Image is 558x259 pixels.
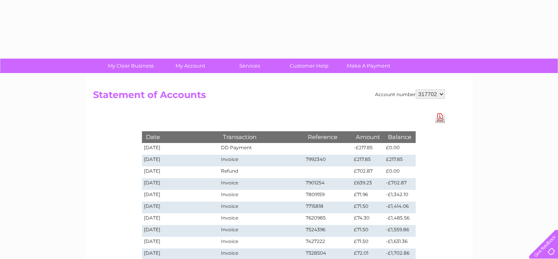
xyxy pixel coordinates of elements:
td: -£702.87 [384,178,415,190]
td: £71.50 [352,225,384,237]
th: Reference [304,131,352,143]
td: [DATE] [142,225,219,237]
td: £71.50 [352,237,384,248]
a: Customer Help [277,59,341,73]
td: £74.30 [352,213,384,225]
th: Transaction [219,131,303,143]
td: [DATE] [142,190,219,202]
a: Download Pdf [435,112,445,123]
th: Date [142,131,219,143]
td: -£1,485.56 [384,213,415,225]
td: Invoice [219,178,303,190]
th: Balance [384,131,415,143]
td: Invoice [219,155,303,166]
td: -£1,631.36 [384,237,415,248]
td: 7620985 [304,213,352,225]
h2: Statement of Accounts [93,89,445,104]
a: My Clear Business [99,59,163,73]
td: Refund [219,166,303,178]
td: [DATE] [142,202,219,213]
div: Account number [375,89,445,99]
td: £0.00 [384,166,415,178]
td: £217.85 [384,155,415,166]
td: Invoice [219,202,303,213]
td: 7715818 [304,202,352,213]
a: Services [217,59,282,73]
td: [DATE] [142,237,219,248]
td: £0.00 [384,143,415,155]
td: [DATE] [142,155,219,166]
td: -£1,342.10 [384,190,415,202]
td: Invoice [219,213,303,225]
td: £71.50 [352,202,384,213]
td: Invoice [219,225,303,237]
td: Invoice [219,237,303,248]
td: -£1,559.86 [384,225,415,237]
td: -£1,414.06 [384,202,415,213]
td: -£217.85 [352,143,384,155]
td: 7809159 [304,190,352,202]
td: [DATE] [142,213,219,225]
td: DD Payment [219,143,303,155]
td: [DATE] [142,178,219,190]
th: Amount [352,131,384,143]
td: Invoice [219,190,303,202]
td: £639.23 [352,178,384,190]
td: 7427222 [304,237,352,248]
td: £702.87 [352,166,384,178]
td: [DATE] [142,166,219,178]
td: 7524396 [304,225,352,237]
td: 7901254 [304,178,352,190]
td: £217.85 [352,155,384,166]
td: 7992340 [304,155,352,166]
a: Make A Payment [336,59,401,73]
a: My Account [158,59,222,73]
td: £71.96 [352,190,384,202]
td: [DATE] [142,143,219,155]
